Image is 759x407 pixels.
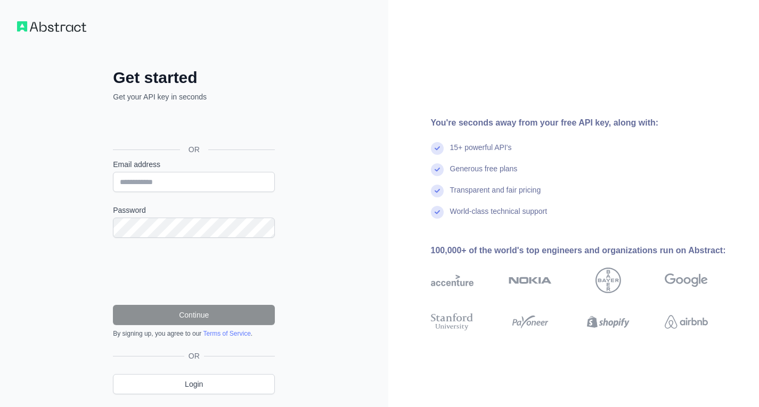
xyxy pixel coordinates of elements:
[180,144,208,155] span: OR
[113,205,275,215] label: Password
[509,311,552,333] img: payoneer
[17,21,86,32] img: Workflow
[113,374,275,394] a: Login
[450,206,548,227] div: World-class technical support
[665,268,708,293] img: google
[431,185,444,197] img: check mark
[113,68,275,87] h2: Get started
[450,142,512,163] div: 15+ powerful API's
[431,311,474,333] img: stanford university
[431,244,742,257] div: 100,000+ of the world's top engineers and organizations run on Abstract:
[431,206,444,219] img: check mark
[113,92,275,102] p: Get your API key in seconds
[184,351,204,361] span: OR
[595,268,621,293] img: bayer
[108,114,278,137] iframe: Sign in with Google Button
[113,305,275,325] button: Continue
[431,142,444,155] img: check mark
[509,268,552,293] img: nokia
[113,159,275,170] label: Email address
[431,268,474,293] img: accenture
[431,163,444,176] img: check mark
[431,117,742,129] div: You're seconds away from your free API key, along with:
[113,329,275,338] div: By signing up, you agree to our .
[203,330,250,337] a: Terms of Service
[587,311,630,333] img: shopify
[665,311,708,333] img: airbnb
[113,251,275,292] iframe: reCAPTCHA
[450,163,518,185] div: Generous free plans
[450,185,541,206] div: Transparent and fair pricing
